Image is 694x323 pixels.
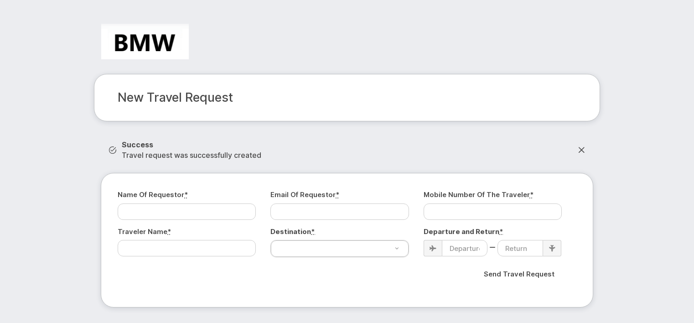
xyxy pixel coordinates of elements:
[424,190,533,199] label: Mobile Number of the Traveler
[497,240,543,256] input: Return
[336,190,339,199] abbr: required
[424,227,503,236] label: Departure and Return
[442,240,487,256] input: Departure
[122,140,261,161] div: Travel request was successfully created
[122,140,261,150] strong: Success
[184,190,188,199] abbr: required
[101,24,189,59] img: BMW Manufacturing Co LLC
[499,227,503,236] abbr: required
[270,190,339,199] label: Email of Requestor
[530,190,533,199] abbr: required
[270,227,315,236] label: Destination
[118,227,171,236] label: Traveler Name
[118,91,576,104] h2: New Travel Request
[118,190,188,199] label: Name of Requestor
[476,264,562,284] input: Send Travel Request
[311,227,315,236] abbr: required
[167,227,171,236] abbr: required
